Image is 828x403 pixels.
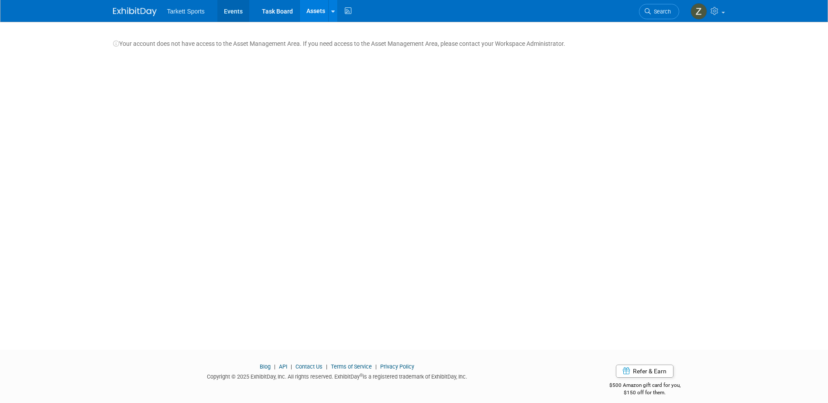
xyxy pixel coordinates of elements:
sup: ® [360,373,363,378]
a: Blog [260,363,271,370]
img: ExhibitDay [113,7,157,16]
div: Copyright © 2025 ExhibitDay, Inc. All rights reserved. ExhibitDay is a registered trademark of Ex... [113,371,562,381]
a: API [279,363,287,370]
a: Contact Us [295,363,323,370]
a: Search [639,4,679,19]
span: Search [651,8,671,15]
span: | [272,363,278,370]
div: $500 Amazon gift card for you, [574,376,715,396]
a: Refer & Earn [616,365,673,378]
img: Zak Gasparovic [691,3,707,20]
div: $150 off for them. [574,389,715,396]
span: | [289,363,294,370]
span: | [373,363,379,370]
a: Terms of Service [331,363,372,370]
div: Your account does not have access to the Asset Management Area. If you need access to the Asset M... [113,31,715,48]
a: Privacy Policy [380,363,414,370]
span: | [324,363,330,370]
span: Tarkett Sports [167,8,205,15]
